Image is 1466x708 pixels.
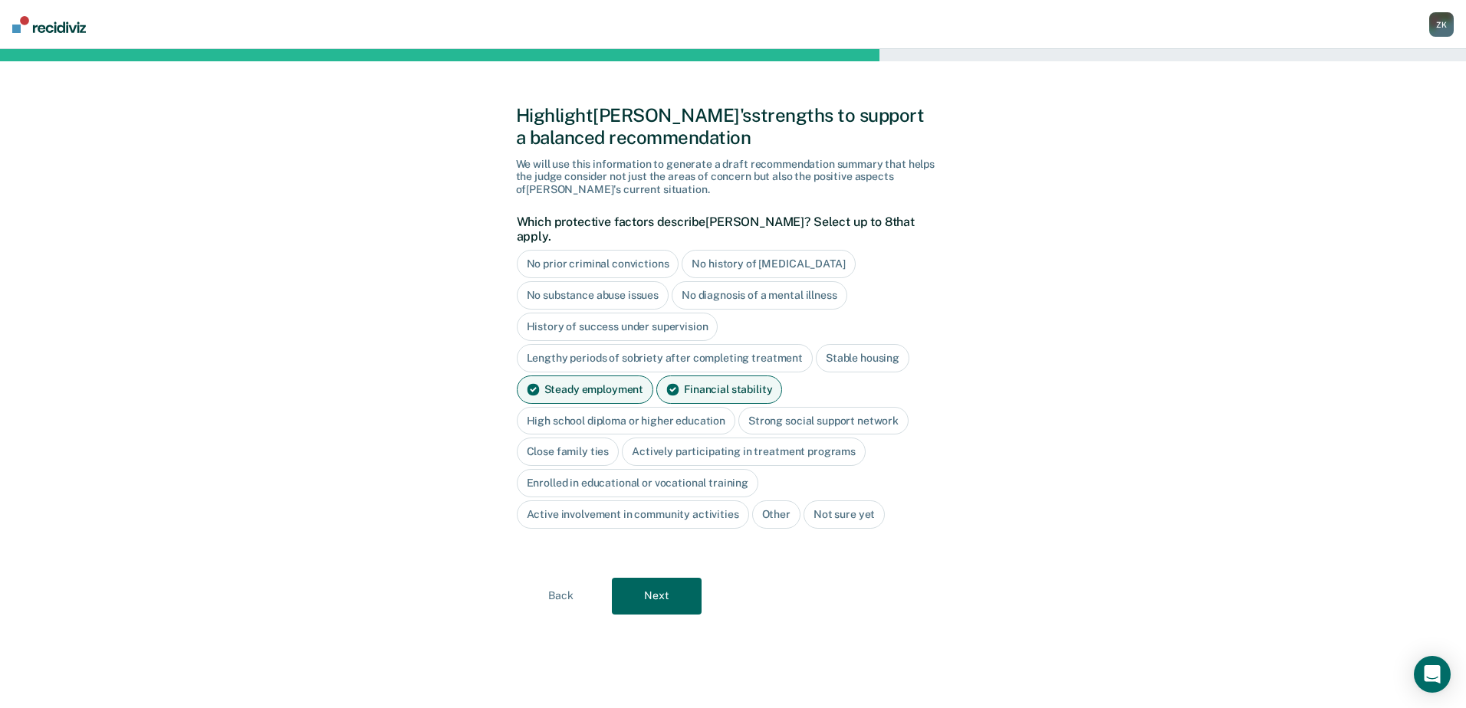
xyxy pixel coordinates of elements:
[517,407,736,435] div: High school diploma or higher education
[1429,12,1454,37] button: ZK
[622,438,866,466] div: Actively participating in treatment programs
[517,375,654,404] div: Steady employment
[517,281,669,310] div: No substance abuse issues
[656,375,782,404] div: Financial stability
[517,313,718,341] div: History of success under supervision
[752,500,800,529] div: Other
[738,407,909,435] div: Strong social support network
[517,500,749,529] div: Active involvement in community activities
[516,158,951,196] div: We will use this information to generate a draft recommendation summary that helps the judge cons...
[612,578,702,615] button: Next
[517,469,759,497] div: Enrolled in educational or vocational training
[816,344,909,372] div: Stable housing
[804,500,885,529] div: Not sure yet
[12,16,86,33] img: Recidiviz
[517,344,813,372] div: Lengthy periods of sobriety after completing treatment
[1414,656,1451,693] div: Open Intercom Messenger
[682,250,855,278] div: No history of [MEDICAL_DATA]
[517,438,620,466] div: Close family ties
[516,578,606,615] button: Back
[672,281,847,310] div: No diagnosis of a mental illness
[1429,12,1454,37] div: Z K
[517,250,679,278] div: No prior criminal convictions
[517,215,942,244] label: Which protective factors describe [PERSON_NAME] ? Select up to 8 that apply.
[516,104,951,149] div: Highlight [PERSON_NAME]'s strengths to support a balanced recommendation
